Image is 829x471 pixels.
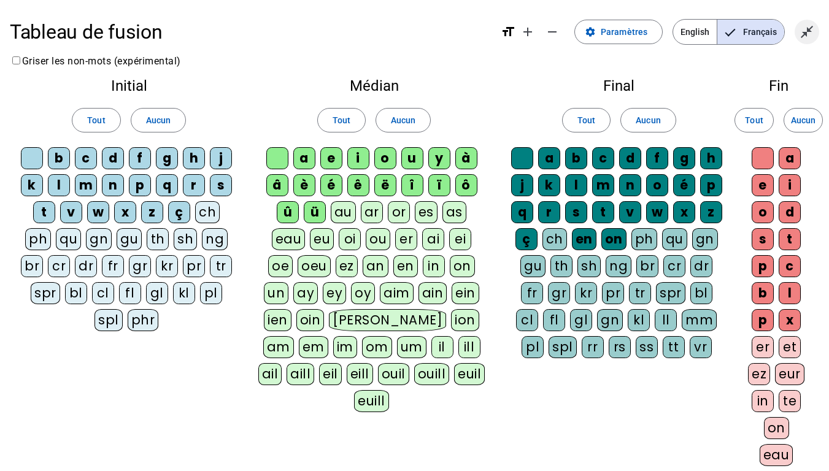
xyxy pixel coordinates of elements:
[264,282,288,304] div: un
[339,228,361,250] div: oi
[391,113,415,128] span: Aucun
[574,20,663,44] button: Paramètres
[131,108,186,132] button: Aucun
[102,255,124,277] div: fr
[397,336,426,358] div: um
[102,174,124,196] div: n
[602,282,624,304] div: pr
[779,255,801,277] div: c
[779,336,801,358] div: et
[449,228,471,250] div: ei
[378,363,409,385] div: ouil
[48,147,70,169] div: b
[72,108,120,132] button: Tout
[320,174,342,196] div: é
[317,108,366,132] button: Tout
[779,309,801,331] div: x
[331,201,356,223] div: au
[287,363,314,385] div: aill
[592,147,614,169] div: c
[520,25,535,39] mat-icon: add
[577,255,601,277] div: sh
[577,113,595,128] span: Tout
[545,25,560,39] mat-icon: remove
[415,201,438,223] div: es
[550,255,573,277] div: th
[784,108,823,132] button: Aucun
[597,309,623,331] div: gn
[393,255,418,277] div: en
[543,309,565,331] div: fl
[333,113,350,128] span: Tout
[690,336,712,358] div: vr
[582,336,604,358] div: rr
[548,282,570,304] div: gr
[673,174,695,196] div: é
[376,108,431,132] button: Aucun
[361,201,383,223] div: ar
[173,282,195,304] div: kl
[347,174,369,196] div: ê
[362,336,392,358] div: om
[510,78,728,93] h2: Final
[511,201,533,223] div: q
[690,282,712,304] div: bl
[791,113,816,128] span: Aucun
[117,228,142,250] div: gu
[690,255,712,277] div: dr
[86,228,112,250] div: gn
[752,336,774,358] div: er
[748,363,770,385] div: ez
[511,174,533,196] div: j
[636,336,658,358] div: ss
[304,201,326,223] div: ü
[592,201,614,223] div: t
[129,255,151,277] div: gr
[458,336,480,358] div: ill
[329,309,446,331] div: [PERSON_NAME]
[515,20,540,44] button: Augmenter la taille de la police
[745,113,763,128] span: Tout
[277,201,299,223] div: û
[752,282,774,304] div: b
[75,147,97,169] div: c
[293,174,315,196] div: è
[717,20,784,44] span: Français
[48,255,70,277] div: cr
[800,25,814,39] mat-icon: close_fullscreen
[146,113,171,128] span: Aucun
[752,228,774,250] div: s
[663,336,685,358] div: tt
[795,20,819,44] button: Quitter le plein écran
[21,255,43,277] div: br
[673,19,785,45] mat-button-toggle-group: Language selection
[266,174,288,196] div: â
[423,255,445,277] div: in
[119,282,141,304] div: fl
[298,255,331,277] div: oeu
[636,113,660,128] span: Aucun
[522,336,544,358] div: pl
[102,147,124,169] div: d
[565,201,587,223] div: s
[156,174,178,196] div: q
[565,174,587,196] div: l
[631,228,657,250] div: ph
[319,363,342,385] div: eil
[450,255,475,277] div: on
[210,174,232,196] div: s
[700,201,722,223] div: z
[20,78,238,93] h2: Initial
[374,174,396,196] div: ë
[10,12,491,52] h1: Tableau de fusion
[549,336,577,358] div: spl
[363,255,388,277] div: an
[401,147,423,169] div: u
[570,309,592,331] div: gl
[320,147,342,169] div: e
[395,228,417,250] div: er
[347,147,369,169] div: i
[48,174,70,196] div: l
[520,255,546,277] div: gu
[515,228,538,250] div: ç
